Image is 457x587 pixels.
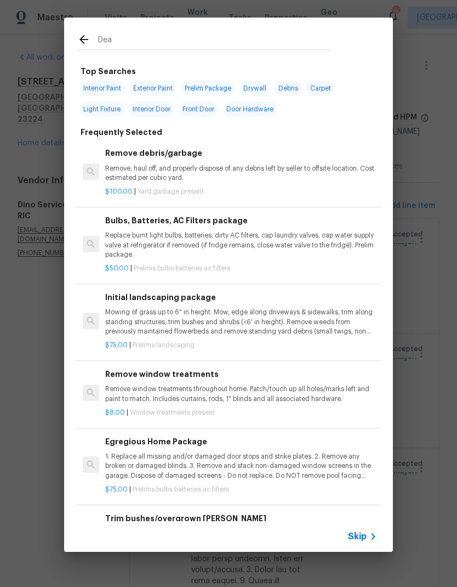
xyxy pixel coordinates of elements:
h6: Trim bushes/overgrown [PERSON_NAME] [105,512,377,524]
span: $75.00 [105,486,128,493]
span: Prelims landscaping [133,342,195,348]
span: Debris [275,81,301,96]
h6: Frequently Selected [81,126,162,138]
span: Interior Door [129,101,174,117]
span: Window treatments present [130,409,215,416]
h6: Remove window treatments [105,368,377,380]
span: Prelim Package [181,81,235,96]
p: Remove window treatments throughout home. Patch/touch up all holes/marks left and paint to match.... [105,385,377,403]
p: | [105,341,377,350]
span: $75.00 [105,342,128,348]
p: | [105,264,377,273]
h6: Initial landscaping package [105,291,377,303]
p: Remove, haul off, and properly dispose of any debris left by seller to offsite location. Cost est... [105,164,377,183]
h6: Egregious Home Package [105,436,377,448]
span: Carpet [307,81,334,96]
h6: Remove debris/garbage [105,147,377,159]
span: Door Hardware [223,101,277,117]
span: Prelims bulbs batteries ac filters [134,265,230,272]
h6: Top Searches [81,65,136,77]
p: Mowing of grass up to 6" in height. Mow, edge along driveways & sidewalks, trim along standing st... [105,308,377,336]
span: Front Door [179,101,218,117]
span: $50.00 [105,265,129,272]
input: Search issues or repairs [98,33,330,49]
p: | [105,187,377,196]
span: Prelims bulbs batteries ac filters [133,486,229,493]
span: Light Fixture [80,101,124,117]
p: | [105,408,377,417]
span: Yard garbage present [138,188,204,195]
p: 1. Replace all missing and/or damaged door stops and strike plates. 2. Remove any broken or damag... [105,452,377,480]
span: Drywall [240,81,270,96]
span: Interior Paint [80,81,124,96]
span: $100.00 [105,188,133,195]
h6: Bulbs, Batteries, AC Filters package [105,215,377,227]
p: Replace burnt light bulbs, batteries, dirty AC filters, cap laundry valves, cap water supply valv... [105,231,377,259]
span: Exterior Paint [130,81,176,96]
span: $8.00 [105,409,125,416]
p: | [105,485,377,494]
span: Skip [348,531,367,542]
